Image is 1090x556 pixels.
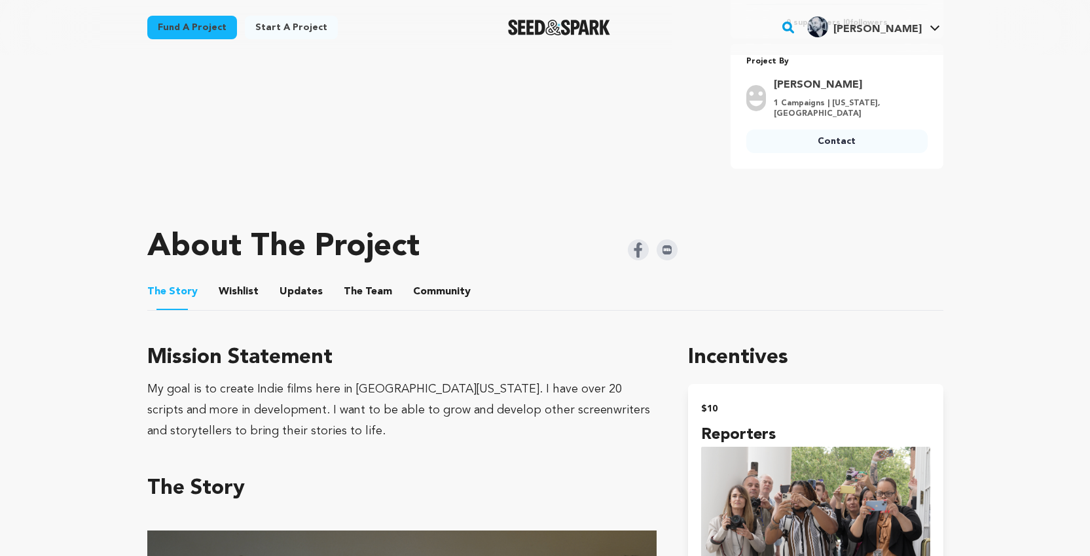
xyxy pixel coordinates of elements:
span: The [147,284,166,300]
div: My goal is to create Indie films here in [GEOGRAPHIC_DATA][US_STATE]. I have over 20 scripts and ... [147,379,657,442]
img: Seed&Spark IMDB Icon [657,239,678,260]
h1: Incentives [688,342,943,374]
img: Seed&Spark Logo Dark Mode [508,20,611,35]
a: Contact [746,130,928,153]
div: Mark A.'s Profile [807,16,922,37]
span: [PERSON_NAME] [833,24,922,35]
a: Seed&Spark Homepage [508,20,611,35]
a: Start a project [245,16,338,39]
h2: $10 [701,400,930,418]
img: user.png [746,85,766,111]
a: Goto Robert Torres profile [774,77,920,93]
p: 1 Campaigns | [US_STATE], [GEOGRAPHIC_DATA] [774,98,920,119]
span: Wishlist [219,284,259,300]
p: Project By [746,54,928,69]
span: Mark A.'s Profile [805,14,943,41]
span: Community [413,284,471,300]
h3: Mission Statement [147,342,657,374]
span: The [344,284,363,300]
span: Story [147,284,198,300]
a: Fund a project [147,16,237,39]
span: Updates [280,284,323,300]
img: Seed&Spark Facebook Icon [628,239,649,260]
h4: Reporters [701,423,930,447]
span: Team [344,284,392,300]
img: 91d068b09b21bed6.jpg [807,16,828,37]
h3: The Story [147,473,657,504]
h1: About The Project [147,232,420,263]
a: Mark A.'s Profile [805,14,943,37]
